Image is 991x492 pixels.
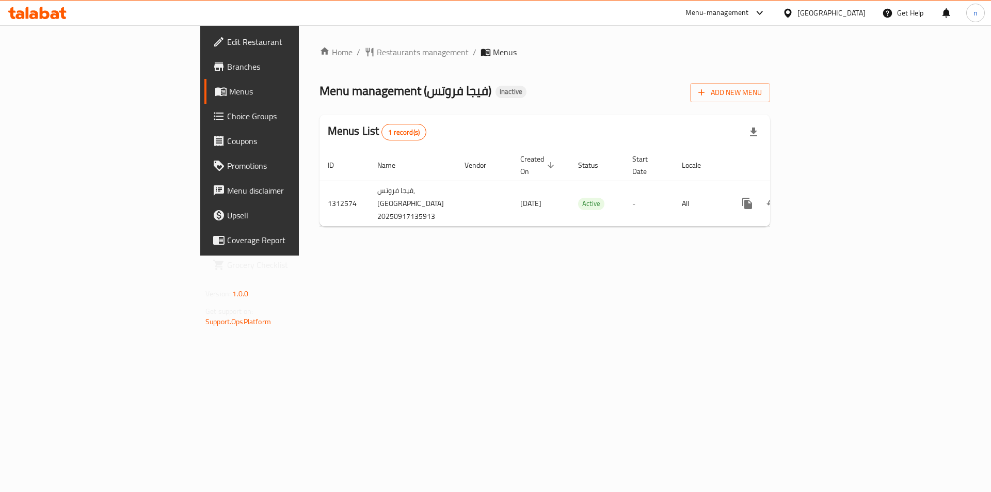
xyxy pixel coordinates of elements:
[727,150,842,181] th: Actions
[735,191,760,216] button: more
[227,135,358,147] span: Coupons
[698,86,762,99] span: Add New Menu
[204,228,366,252] a: Coverage Report
[682,159,714,171] span: Locale
[205,315,271,328] a: Support.OpsPlatform
[319,79,491,102] span: Menu management ( فيجا فروتس )
[227,184,358,197] span: Menu disclaimer
[382,128,426,137] span: 1 record(s)
[369,181,456,226] td: فيجا فروتس,[GEOGRAPHIC_DATA] 20250917135913
[741,120,766,145] div: Export file
[227,259,358,271] span: Grocery Checklist
[204,104,366,129] a: Choice Groups
[578,198,604,210] span: Active
[674,181,727,226] td: All
[973,7,978,19] span: n
[204,252,366,277] a: Grocery Checklist
[377,159,409,171] span: Name
[227,209,358,221] span: Upsell
[690,83,770,102] button: Add New Menu
[204,203,366,228] a: Upsell
[632,153,661,178] span: Start Date
[797,7,866,19] div: [GEOGRAPHIC_DATA]
[319,150,842,227] table: enhanced table
[473,46,476,58] li: /
[328,123,426,140] h2: Menus List
[227,160,358,172] span: Promotions
[227,60,358,73] span: Branches
[377,46,469,58] span: Restaurants management
[520,153,557,178] span: Created On
[204,153,366,178] a: Promotions
[204,129,366,153] a: Coupons
[381,124,426,140] div: Total records count
[319,46,770,58] nav: breadcrumb
[204,178,366,203] a: Menu disclaimer
[578,159,612,171] span: Status
[624,181,674,226] td: -
[205,305,253,318] span: Get support on:
[229,85,358,98] span: Menus
[495,86,526,98] div: Inactive
[493,46,517,58] span: Menus
[205,287,231,300] span: Version:
[465,159,500,171] span: Vendor
[232,287,248,300] span: 1.0.0
[328,159,347,171] span: ID
[204,79,366,104] a: Menus
[685,7,749,19] div: Menu-management
[204,54,366,79] a: Branches
[204,29,366,54] a: Edit Restaurant
[760,191,785,216] button: Change Status
[495,87,526,96] span: Inactive
[227,36,358,48] span: Edit Restaurant
[227,234,358,246] span: Coverage Report
[227,110,358,122] span: Choice Groups
[520,197,541,210] span: [DATE]
[364,46,469,58] a: Restaurants management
